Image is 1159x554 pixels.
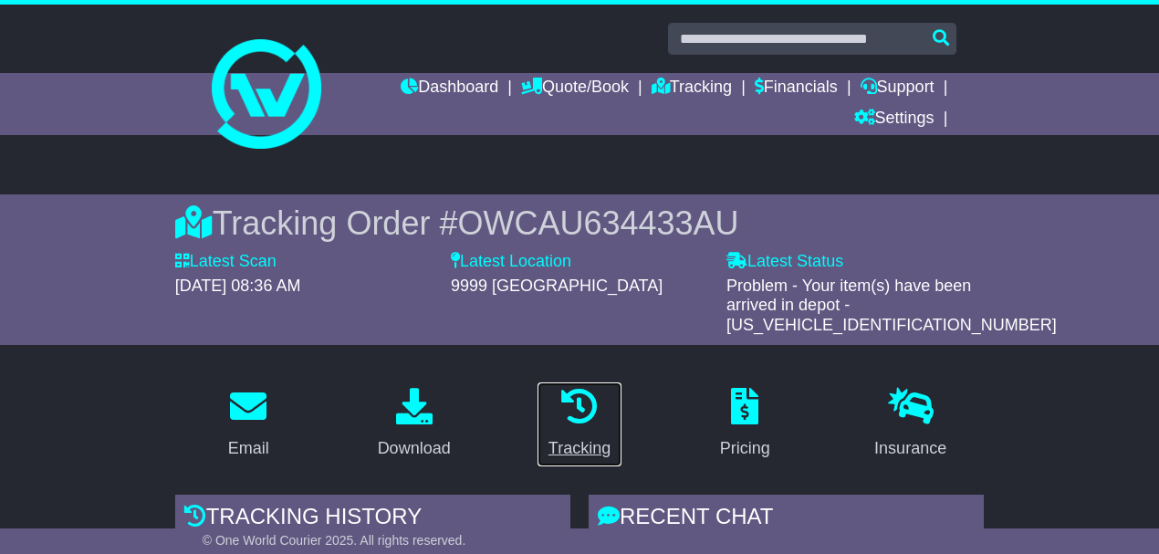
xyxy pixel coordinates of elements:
[874,436,946,461] div: Insurance
[203,533,466,548] span: © One World Courier 2025. All rights reserved.
[589,495,984,544] div: RECENT CHAT
[457,204,738,242] span: OWCAU634433AU
[537,382,622,467] a: Tracking
[548,436,611,461] div: Tracking
[521,73,629,104] a: Quote/Book
[175,495,570,544] div: Tracking history
[652,73,732,104] a: Tracking
[755,73,838,104] a: Financials
[451,277,663,295] span: 9999 [GEOGRAPHIC_DATA]
[726,252,843,272] label: Latest Status
[854,104,935,135] a: Settings
[720,436,770,461] div: Pricing
[175,204,985,243] div: Tracking Order #
[175,277,301,295] span: [DATE] 08:36 AM
[401,73,498,104] a: Dashboard
[708,382,782,467] a: Pricing
[378,436,451,461] div: Download
[175,252,277,272] label: Latest Scan
[228,436,269,461] div: Email
[861,73,935,104] a: Support
[726,277,1057,334] span: Problem - Your item(s) have been arrived in depot - [US_VEHICLE_IDENTIFICATION_NUMBER]
[366,382,463,467] a: Download
[216,382,281,467] a: Email
[451,252,571,272] label: Latest Location
[862,382,958,467] a: Insurance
